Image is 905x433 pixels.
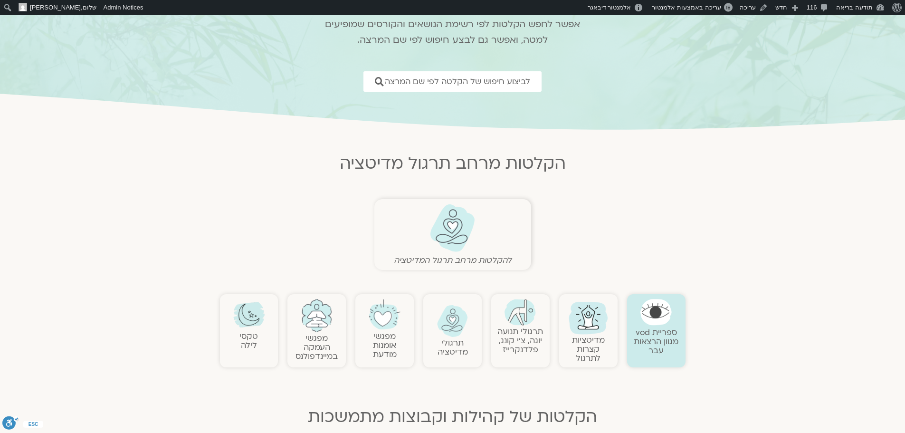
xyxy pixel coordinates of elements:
a: מדיטציות קצרות לתרגול [572,335,605,364]
h2: הקלטות מרחב תרגול מדיטציה [182,154,724,173]
p: אפשר לחפש הקלטות לפי רשימת הנושאים והקורסים שמופיעים למטה, ואפשר גם לבצע חיפוש לפי שם המרצה. [313,17,593,48]
a: מפגשיהעמקה במיינדפולנס [295,333,338,362]
figcaption: להקלטות מרחב תרגול המדיטציה [379,255,526,265]
a: מפגשיאומנות מודעת [373,331,397,360]
a: ספריית vodמגוון הרצאות עבר [634,327,678,356]
a: תרגולימדיטציה [438,337,468,357]
span: עריכה באמצעות אלמנטור [652,4,721,11]
span: לביצוע חיפוש של הקלטה לפי שם המרצה [385,77,530,86]
a: טקסילילה [239,331,258,351]
span: [PERSON_NAME] [30,4,81,11]
h2: הקלטות של קהילות וקבוצות מתמשכות [220,407,686,426]
a: לביצוע חיפוש של הקלטה לפי שם המרצה [363,71,542,92]
a: תרגולי תנועהיוגה, צ׳י קונג, פלדנקרייז [497,326,543,355]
